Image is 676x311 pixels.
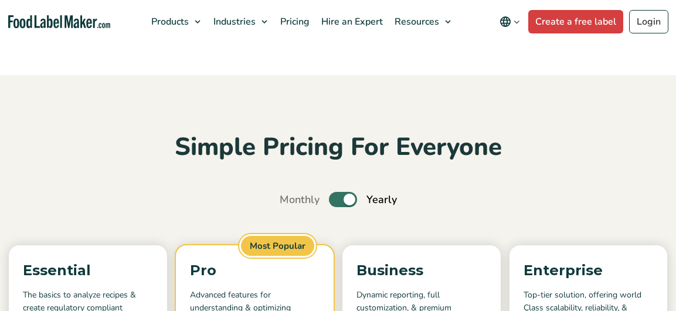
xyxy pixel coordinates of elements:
span: Yearly [366,192,397,208]
p: Business [356,259,487,282]
button: Change language [491,10,528,33]
span: Resources [391,15,440,28]
span: Monthly [280,192,320,208]
p: Essential [23,259,153,282]
span: Hire an Expert [318,15,384,28]
span: Pricing [277,15,311,28]
span: Most Popular [239,234,316,258]
a: Login [629,10,668,33]
p: Enterprise [524,259,654,282]
p: Pro [190,259,320,282]
h2: Simple Pricing For Everyone [9,131,667,164]
span: Products [148,15,190,28]
label: Toggle [329,192,357,207]
a: Food Label Maker homepage [8,15,110,29]
span: Industries [210,15,257,28]
a: Create a free label [528,10,623,33]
